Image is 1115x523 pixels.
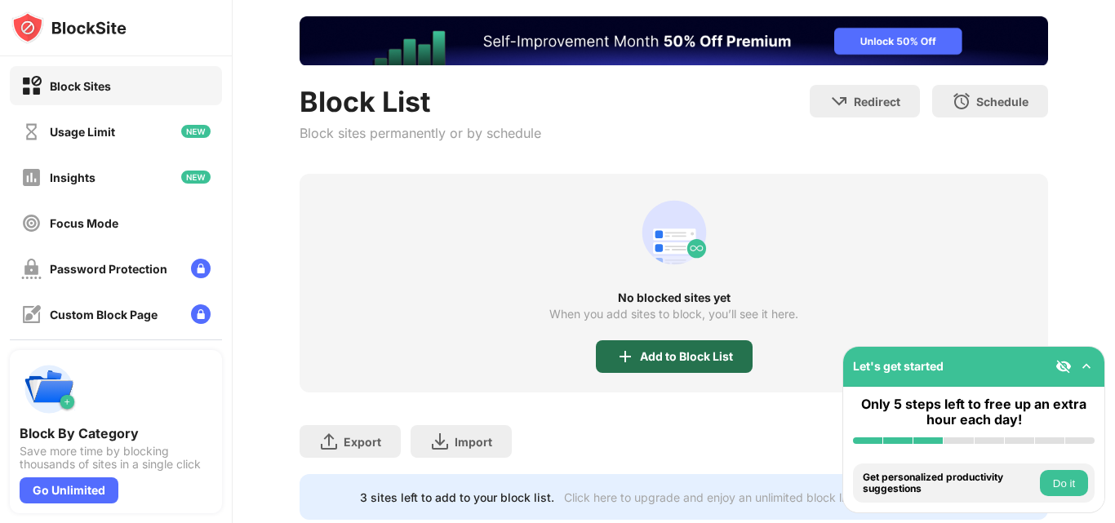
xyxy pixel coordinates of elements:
[854,95,900,109] div: Redirect
[50,125,115,139] div: Usage Limit
[20,477,118,503] div: Go Unlimited
[1040,470,1088,496] button: Do it
[344,435,381,449] div: Export
[863,472,1036,495] div: Get personalized productivity suggestions
[549,308,798,321] div: When you add sites to block, you’ll see it here.
[21,259,42,279] img: password-protection-off.svg
[21,304,42,325] img: customize-block-page-off.svg
[1055,358,1072,375] img: eye-not-visible.svg
[853,359,944,373] div: Let's get started
[300,85,541,118] div: Block List
[50,262,167,276] div: Password Protection
[21,122,42,142] img: time-usage-off.svg
[191,304,211,324] img: lock-menu.svg
[1078,358,1095,375] img: omni-setup-toggle.svg
[300,291,1048,304] div: No blocked sites yet
[11,11,127,44] img: logo-blocksite.svg
[300,16,1048,65] iframe: Banner
[20,360,78,419] img: push-categories.svg
[50,171,96,184] div: Insights
[50,216,118,230] div: Focus Mode
[20,425,212,441] div: Block By Category
[20,445,212,471] div: Save more time by blocking thousands of sites in a single click
[564,490,857,504] div: Click here to upgrade and enjoy an unlimited block list.
[635,193,713,272] div: animation
[455,435,492,449] div: Import
[976,95,1028,109] div: Schedule
[50,308,158,321] div: Custom Block Page
[360,490,554,504] div: 3 sites left to add to your block list.
[50,79,111,93] div: Block Sites
[21,167,42,188] img: insights-off.svg
[640,350,733,363] div: Add to Block List
[181,125,211,138] img: new-icon.svg
[181,171,211,184] img: new-icon.svg
[853,397,1095,428] div: Only 5 steps left to free up an extra hour each day!
[300,125,541,141] div: Block sites permanently or by schedule
[191,259,211,278] img: lock-menu.svg
[21,76,42,96] img: block-on.svg
[21,213,42,233] img: focus-off.svg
